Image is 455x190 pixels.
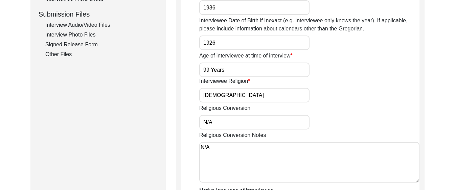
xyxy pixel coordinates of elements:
div: Submission Files [39,9,158,19]
div: Other Files [45,50,158,58]
div: Signed Release Form [45,41,158,49]
div: Interview Photo Files [45,31,158,39]
label: Age of interviewee at time of interview [199,52,293,60]
div: Interview Audio/Video Files [45,21,158,29]
label: Religious Conversion Notes [199,131,266,139]
label: Interviewee Religion [199,77,250,85]
label: Interviewee Date of Birth if Inexact (e.g. interviewee only knows the year). If applicable, pleas... [199,17,419,33]
label: Religious Conversion [199,104,250,112]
